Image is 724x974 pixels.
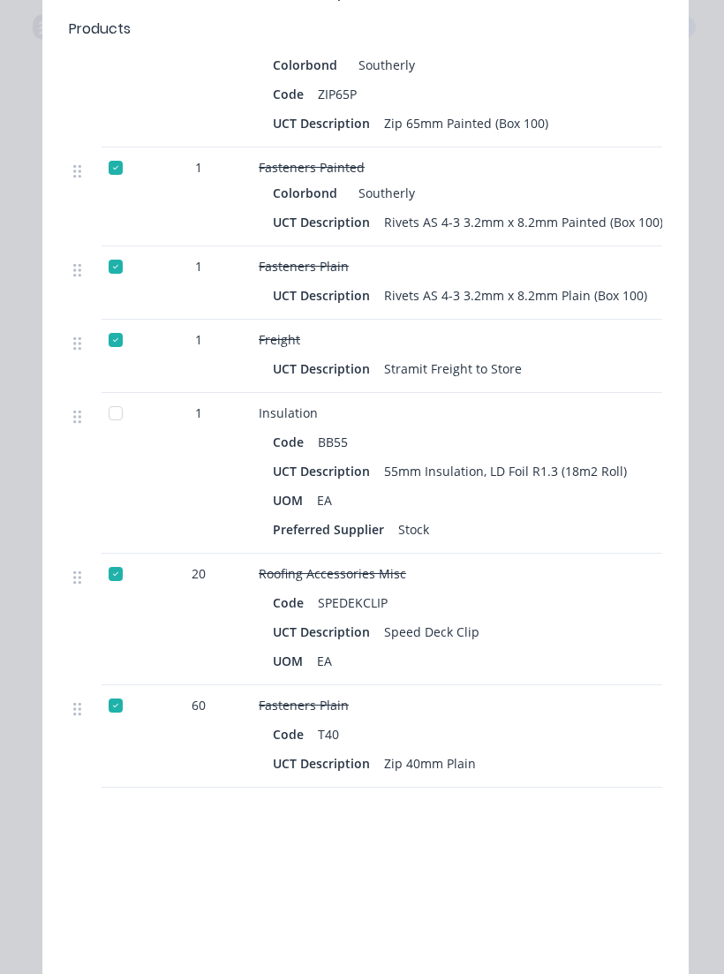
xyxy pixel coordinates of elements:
div: 55mm Insulation, LD Foil R1.3 (18m2 Roll) [377,458,634,484]
div: Colorbond [273,180,344,206]
div: Code [273,81,311,107]
div: Speed Deck Clip [377,619,486,645]
div: EA [310,648,339,674]
div: UCT Description [273,110,377,136]
span: Freight [259,331,300,348]
div: Stock [391,517,436,542]
span: Insulation [259,404,318,421]
div: Colorbond [273,52,344,78]
div: BB55 [311,429,355,455]
span: Fasteners Plain [259,258,349,275]
div: Stramit Freight to Store [377,356,529,381]
div: UCT Description [273,283,377,308]
div: UOM [273,648,310,674]
span: 1 [195,404,202,422]
div: EA [310,487,339,513]
div: UCT Description [273,619,377,645]
span: 60 [192,696,206,714]
div: Code [273,429,311,455]
span: Fasteners Painted [259,159,365,176]
div: Products [69,18,131,39]
div: ZIP65P [311,81,364,107]
div: UCT Description [273,751,377,776]
div: Zip 40mm Plain [377,751,483,776]
span: Roofing Accessories Misc [259,565,406,582]
div: UCT Description [273,458,377,484]
span: 1 [195,158,202,177]
div: T40 [311,721,346,747]
div: Southerly [351,52,415,78]
div: UCT Description [273,209,377,235]
span: 1 [195,330,202,349]
div: Code [273,721,311,747]
span: 1 [195,257,202,276]
div: Preferred Supplier [273,517,391,542]
span: 20 [192,564,206,583]
div: SPEDEKCLIP [311,590,395,615]
div: Zip 65mm Painted (Box 100) [377,110,555,136]
div: UCT Description [273,356,377,381]
div: Southerly [351,180,415,206]
div: Code [273,590,311,615]
div: Rivets AS 4-3 3.2mm x 8.2mm Painted (Box 100) [377,209,670,235]
div: Rivets AS 4-3 3.2mm x 8.2mm Plain (Box 100) [377,283,654,308]
div: UOM [273,487,310,513]
span: Fasteners Plain [259,697,349,714]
